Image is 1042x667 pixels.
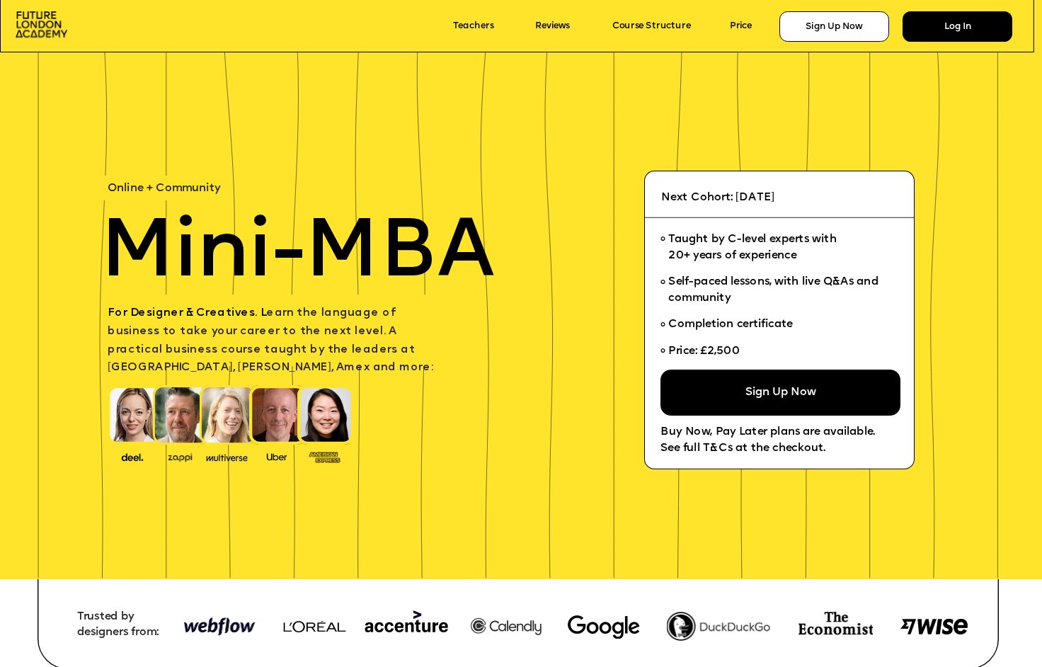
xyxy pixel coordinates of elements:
img: image-388f4489-9820-4c53-9b08-f7df0b8d4ae2.png [112,450,153,463]
span: earn the language of business to take your career to the next level. A practical business course ... [108,308,433,374]
a: Course Structure [612,21,691,31]
img: image-b2f1584c-cbf7-4a77-bbe0-f56ae6ee31f2.png [160,450,201,462]
span: Taught by C-level experts with 20+ years of experience [668,234,836,261]
span: Price: £2,500 [668,346,740,357]
a: Reviews [535,21,570,31]
span: Mini-MBA [100,215,495,296]
img: image-780dffe3-2af1-445f-9bcc-6343d0dbf7fb.webp [568,615,640,639]
span: Trusted by designers from: [77,612,159,638]
span: For Designer & Creatives. L [108,308,266,319]
span: Online + Community [108,183,221,194]
img: image-b7d05013-d886-4065-8d38-3eca2af40620.png [202,450,251,463]
img: image-948b81d4-ecfd-4a21-a3e0-8573ccdefa42.png [177,603,260,651]
span: See full T&Cs at the checkout. [660,443,825,455]
a: Price [730,21,752,31]
img: image-8d571a77-038a-4425-b27a-5310df5a295c.png [900,619,968,634]
span: Next Cohort: [DATE] [661,192,774,203]
img: image-948b81d4-ecfd-4a21-a3e0-8573ccdefa42.png [265,603,548,651]
span: Completion certificate [668,319,792,330]
img: image-99cff0b2-a396-4aab-8550-cf4071da2cb9.png [256,450,297,462]
span: Buy Now, Pay Later plans are available. [660,427,875,438]
img: image-74e81e4e-c3ca-4fbf-b275-59ce4ac8e97d.png [798,612,873,635]
img: image-aac980e9-41de-4c2d-a048-f29dd30a0068.png [16,11,67,38]
img: image-93eab660-639c-4de6-957c-4ae039a0235a.png [304,449,345,464]
a: Teachers [453,21,494,31]
img: image-fef0788b-2262-40a7-a71a-936c95dc9fdc.png [667,612,771,642]
span: Self-paced lessons, with live Q&As and community [668,276,881,304]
